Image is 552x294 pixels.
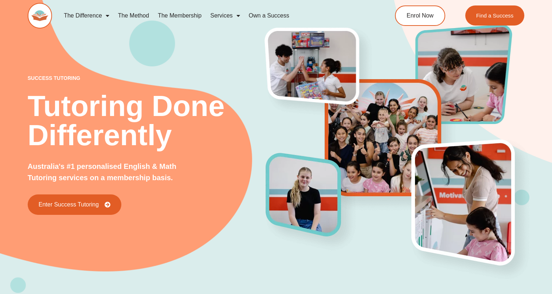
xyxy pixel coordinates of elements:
a: Enter Success Tutoring [28,194,121,215]
p: Australia's #1 personalised English & Math Tutoring services on a membership basis. [28,161,202,183]
a: The Method [114,7,153,24]
nav: Menu [59,7,366,24]
h2: Tutoring Done Differently [28,92,266,150]
span: Find a Success [476,13,514,18]
a: The Membership [153,7,206,24]
p: success tutoring [28,76,266,81]
a: Enrol Now [395,5,445,26]
span: Enrol Now [407,13,434,19]
a: Own a Success [244,7,294,24]
a: The Difference [59,7,114,24]
span: Enter Success Tutoring [39,202,99,208]
a: Services [206,7,244,24]
a: Find a Success [465,5,525,26]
